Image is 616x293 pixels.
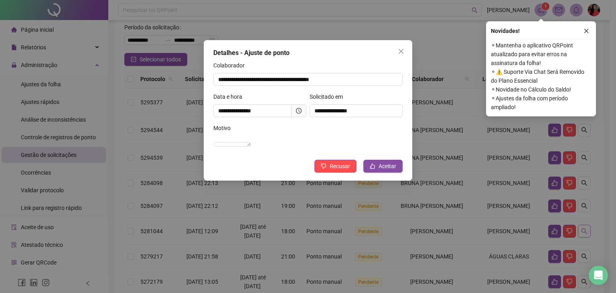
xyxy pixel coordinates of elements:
[370,163,375,169] span: like
[491,85,591,94] span: ⚬ Novidade no Cálculo do Saldo!
[491,41,591,67] span: ⚬ Mantenha o aplicativo QRPoint atualizado para evitar erros na assinatura da folha!
[584,28,589,34] span: close
[213,92,247,101] label: Data e hora
[321,163,326,169] span: dislike
[395,45,407,58] button: Close
[296,108,302,114] span: clock-circle
[589,266,608,285] div: Open Intercom Messenger
[491,94,591,112] span: ⚬ Ajustes da folha com período ampliado!
[310,92,348,101] label: Solicitado em
[491,67,591,85] span: ⚬ ⚠️ Suporte Via Chat Será Removido do Plano Essencial
[213,124,236,132] label: Motivo
[330,162,350,171] span: Recusar
[379,162,396,171] span: Aceitar
[314,160,357,173] button: Recusar
[398,48,404,55] span: close
[363,160,403,173] button: Aceitar
[213,61,250,70] label: Colaborador
[213,48,403,58] div: Detalhes - Ajuste de ponto
[491,26,520,35] span: Novidades !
